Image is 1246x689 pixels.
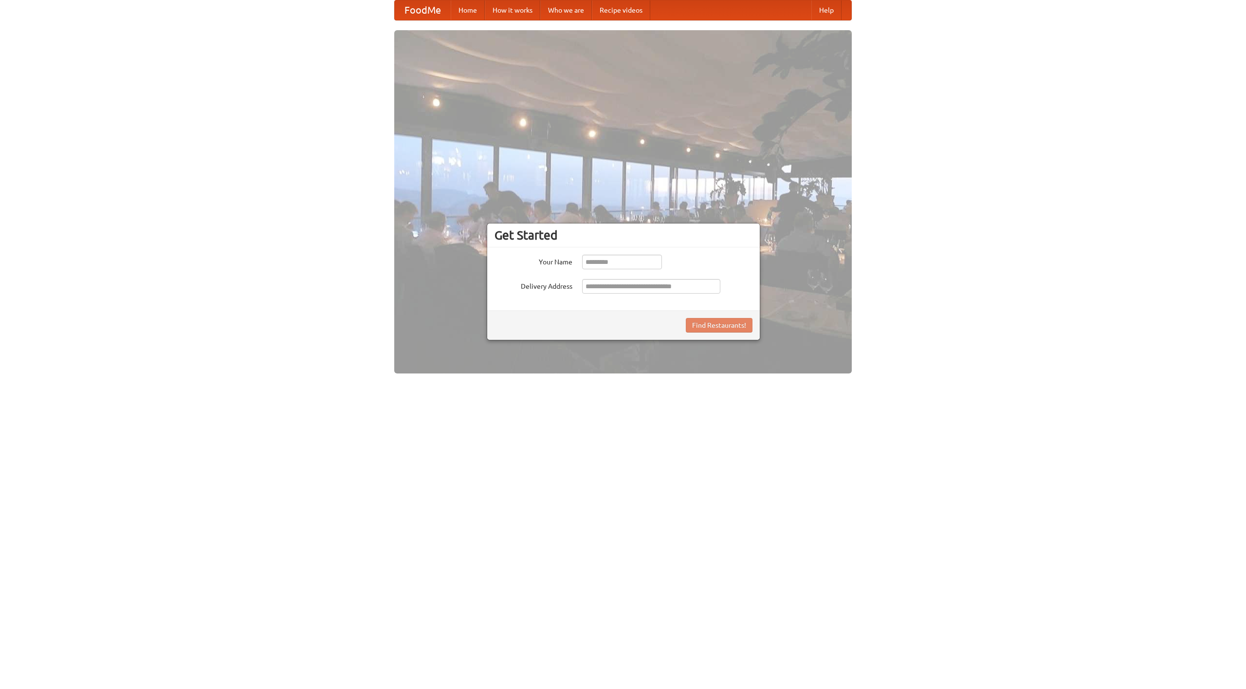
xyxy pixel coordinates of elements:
label: Your Name [495,255,572,267]
label: Delivery Address [495,279,572,291]
a: Home [451,0,485,20]
a: FoodMe [395,0,451,20]
a: Recipe videos [592,0,650,20]
a: Who we are [540,0,592,20]
h3: Get Started [495,228,752,242]
button: Find Restaurants! [686,318,752,333]
a: How it works [485,0,540,20]
a: Help [811,0,842,20]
